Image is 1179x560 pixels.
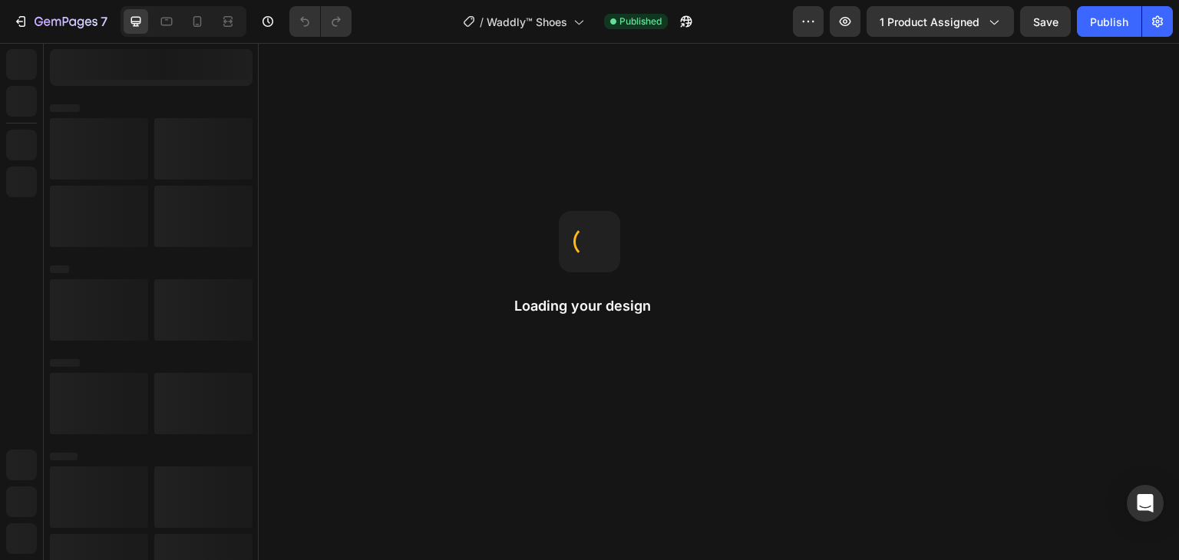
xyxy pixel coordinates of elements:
[101,12,107,31] p: 7
[867,6,1014,37] button: 1 product assigned
[1033,15,1058,28] span: Save
[1077,6,1141,37] button: Publish
[1020,6,1071,37] button: Save
[1090,14,1128,30] div: Publish
[880,14,979,30] span: 1 product assigned
[1127,485,1164,522] div: Open Intercom Messenger
[514,297,665,315] h2: Loading your design
[619,15,662,28] span: Published
[289,6,352,37] div: Undo/Redo
[487,14,567,30] span: Waddly™ Shoes
[480,14,484,30] span: /
[6,6,114,37] button: 7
